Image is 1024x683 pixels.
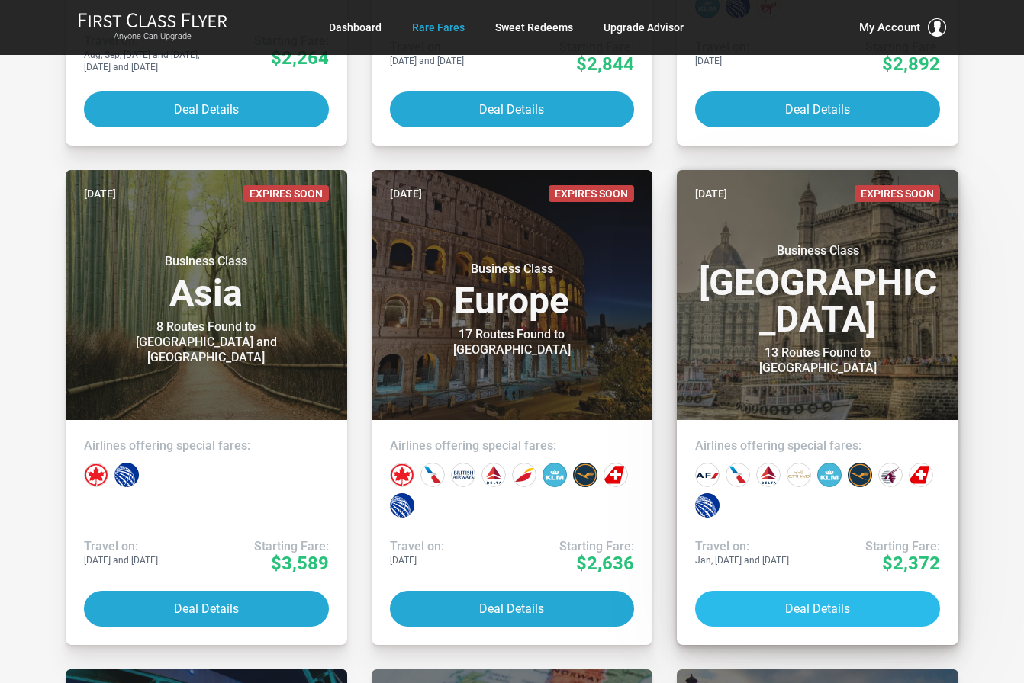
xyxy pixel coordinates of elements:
[878,463,903,487] div: Qatar
[695,243,940,338] h3: [GEOGRAPHIC_DATA]
[78,12,227,28] img: First Class Flyer
[543,463,567,487] div: KLM
[549,185,634,202] span: Expires Soon
[329,14,382,41] a: Dashboard
[695,591,940,627] button: Deal Details
[695,463,720,487] div: Air France
[417,327,607,358] div: 17 Routes Found to [GEOGRAPHIC_DATA]
[111,319,301,365] div: 8 Routes Found to [GEOGRAPHIC_DATA] and [GEOGRAPHIC_DATA]
[604,14,684,41] a: Upgrade Advisor
[114,463,139,487] div: United
[677,170,958,645] a: [DATE]Expires SoonBusiness Class[GEOGRAPHIC_DATA]13 Routes Found to [GEOGRAPHIC_DATA]Airlines off...
[848,463,872,487] div: Lufthansa
[604,463,628,487] div: Swiss
[390,438,635,454] h4: Airlines offering special fares:
[723,243,913,258] small: Business Class
[66,170,347,645] a: [DATE]Expires SoonBusiness ClassAsia8 Routes Found to [GEOGRAPHIC_DATA] and [GEOGRAPHIC_DATA]Airl...
[859,18,946,37] button: My Account
[78,12,227,43] a: First Class FlyerAnyone Can Upgrade
[855,185,940,202] span: Expires Soon
[84,463,108,487] div: Air Canada
[726,463,750,487] div: American Airlines
[390,591,635,627] button: Deal Details
[695,185,727,202] time: [DATE]
[78,31,227,42] small: Anyone Can Upgrade
[909,463,933,487] div: Swiss
[412,14,465,41] a: Rare Fares
[695,438,940,454] h4: Airlines offering special fares:
[84,438,329,454] h4: Airlines offering special fares:
[390,261,635,319] h3: Europe
[84,91,329,127] button: Deal Details
[390,493,414,518] div: United
[723,345,913,376] div: 13 Routes Found to [GEOGRAPHIC_DATA]
[390,185,422,202] time: [DATE]
[756,463,781,487] div: Delta Airlines
[695,91,940,127] button: Deal Details
[787,463,811,487] div: Etihad
[84,254,329,312] h3: Asia
[420,463,445,487] div: American Airlines
[111,254,301,269] small: Business Class
[417,261,607,277] small: Business Class
[512,463,536,487] div: Iberia
[372,170,653,645] a: [DATE]Expires SoonBusiness ClassEurope17 Routes Found to [GEOGRAPHIC_DATA]Airlines offering speci...
[84,591,329,627] button: Deal Details
[695,493,720,518] div: United
[390,91,635,127] button: Deal Details
[859,18,920,37] span: My Account
[573,463,597,487] div: Lufthansa
[495,14,573,41] a: Sweet Redeems
[84,185,116,202] time: [DATE]
[390,463,414,487] div: Air Canada
[817,463,842,487] div: KLM
[451,463,475,487] div: British Airways
[481,463,506,487] div: Delta Airlines
[243,185,329,202] span: Expires Soon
